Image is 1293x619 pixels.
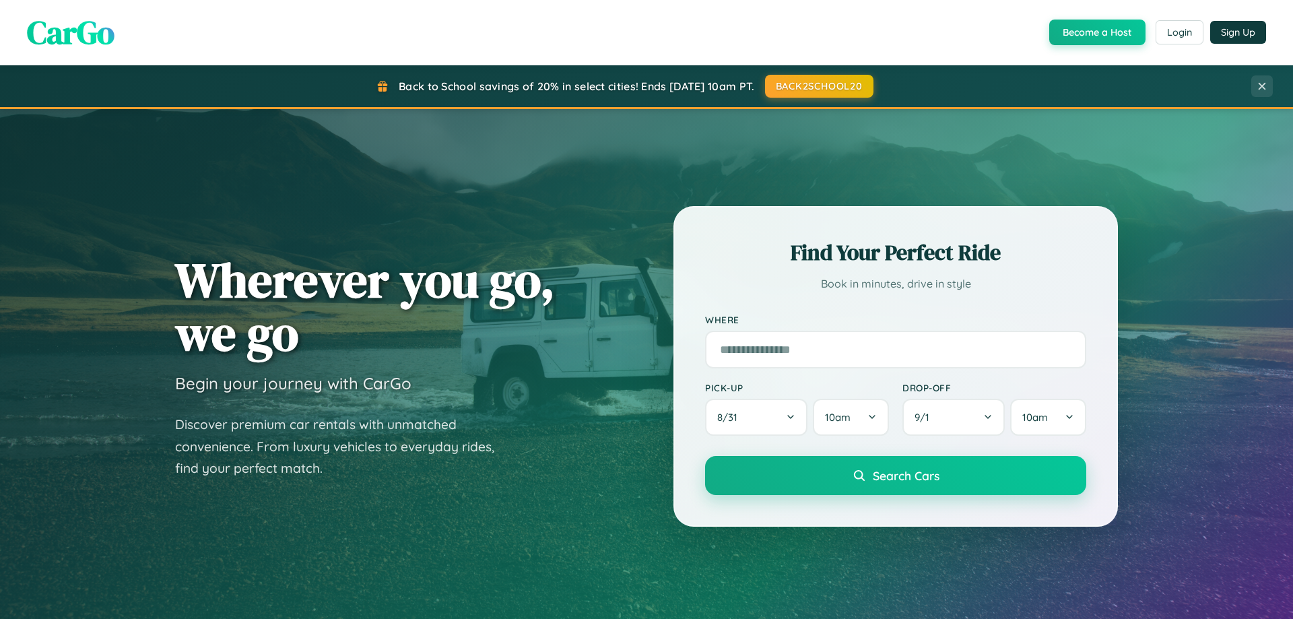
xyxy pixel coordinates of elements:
button: Sign Up [1210,21,1266,44]
span: 10am [1022,411,1048,424]
label: Drop-off [902,382,1086,393]
button: Search Cars [705,456,1086,495]
label: Pick-up [705,382,889,393]
span: 8 / 31 [717,411,744,424]
span: Back to School savings of 20% in select cities! Ends [DATE] 10am PT. [399,79,754,93]
button: 10am [813,399,889,436]
span: 10am [825,411,851,424]
span: 9 / 1 [915,411,936,424]
span: CarGo [27,10,114,55]
button: 10am [1010,399,1086,436]
button: BACK2SCHOOL20 [765,75,873,98]
p: Discover premium car rentals with unmatched convenience. From luxury vehicles to everyday rides, ... [175,414,512,480]
button: 9/1 [902,399,1005,436]
h2: Find Your Perfect Ride [705,238,1086,267]
button: Login [1156,20,1203,44]
h1: Wherever you go, we go [175,253,555,360]
span: Search Cars [873,468,939,483]
p: Book in minutes, drive in style [705,274,1086,294]
h3: Begin your journey with CarGo [175,373,411,393]
label: Where [705,314,1086,325]
button: Become a Host [1049,20,1146,45]
button: 8/31 [705,399,807,436]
